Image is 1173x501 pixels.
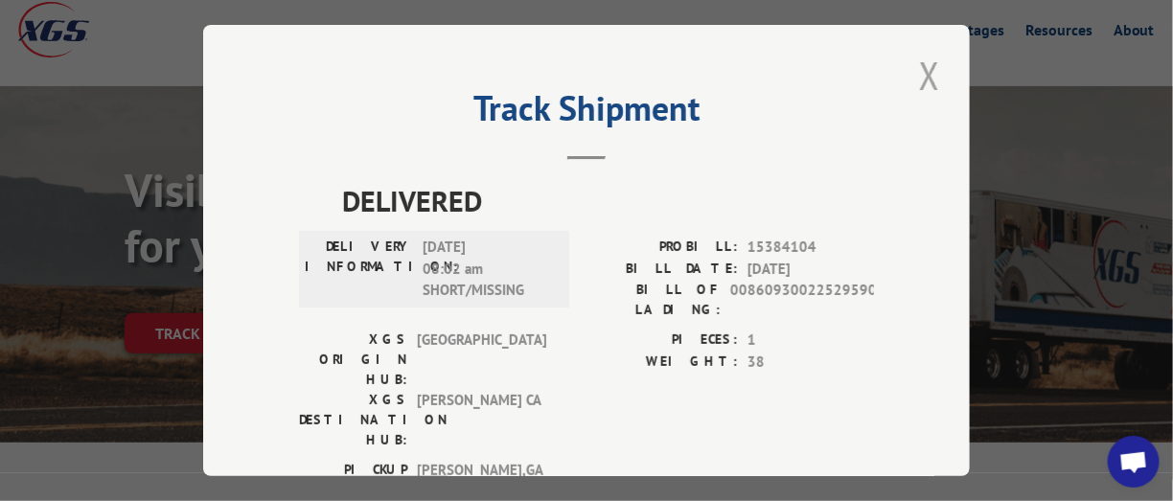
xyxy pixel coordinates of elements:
h2: Track Shipment [299,95,874,131]
span: [GEOGRAPHIC_DATA] [417,330,546,390]
label: BILL DATE: [586,259,738,281]
span: [PERSON_NAME] CA [417,390,546,450]
label: PIECES: [586,330,738,352]
span: [DATE] [747,259,874,281]
span: 00860930022529590 [730,280,874,320]
span: [PERSON_NAME] , GA [417,460,546,500]
span: 1 [747,330,874,352]
span: [DATE] 08:02 am SHORT/MISSING [423,237,552,302]
label: BILL OF LADING: [586,280,721,320]
label: WEIGHT: [586,352,738,374]
label: PROBILL: [586,237,738,259]
span: 38 [747,352,874,374]
span: DELIVERED [342,179,874,222]
label: XGS DESTINATION HUB: [299,390,407,450]
span: 15384104 [747,237,874,259]
button: Close modal [913,49,946,102]
label: DELIVERY INFORMATION: [305,237,413,302]
label: XGS ORIGIN HUB: [299,330,407,390]
a: Open chat [1108,436,1160,488]
label: PICKUP CITY: [299,460,407,500]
